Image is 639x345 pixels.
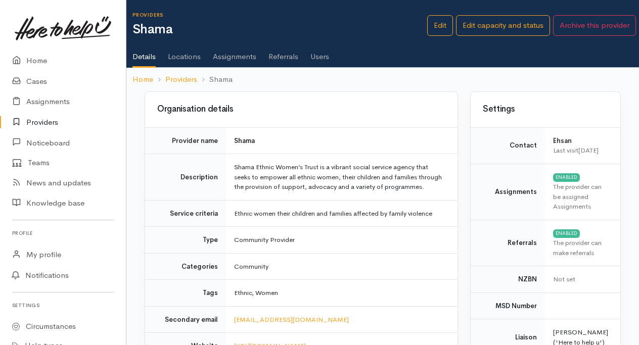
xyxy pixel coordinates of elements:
td: Shama Ethnic Women’s Trust is a vibrant social service agency that seeks to empower all ethnic wo... [226,154,458,201]
div: ENABLED [553,229,580,237]
td: Provider name [145,127,226,154]
h3: Settings [483,105,608,114]
h1: Shama [132,22,427,37]
div: The provider can be assigned Assignments [553,182,608,212]
div: ENABLED [553,173,580,181]
time: [DATE] [578,146,599,155]
a: Details [132,39,156,68]
a: Providers [165,74,197,85]
td: Community Provider [226,227,458,254]
td: MSD Number [471,292,545,319]
button: Archive this provider [553,15,636,36]
td: Ethnic, Women [226,280,458,307]
td: Assignments [471,164,545,220]
td: Contact [471,127,545,164]
td: Service criteria [145,200,226,227]
div: Last visit [553,145,608,156]
td: NZBN [471,266,545,293]
td: Categories [145,253,226,280]
a: Home [132,74,153,85]
a: Locations [168,39,201,67]
nav: breadcrumb [126,68,639,91]
a: Referrals [268,39,298,67]
td: Ethnic women their children and families affected by family violence [226,200,458,227]
h6: Providers [132,12,427,18]
b: Ehsan [553,136,572,145]
li: Shama [197,74,233,85]
td: Community [226,253,458,280]
h3: Organisation details [157,105,445,114]
a: [EMAIL_ADDRESS][DOMAIN_NAME] [234,315,349,324]
h6: Settings [12,299,114,312]
td: Description [145,154,226,201]
td: Type [145,227,226,254]
h6: Profile [12,226,114,240]
td: Secondary email [145,306,226,333]
b: Shama [234,136,255,145]
a: Edit capacity and status [456,15,550,36]
div: The provider can make referrals [553,238,608,258]
div: Not set [553,274,608,284]
a: Assignments [213,39,256,67]
a: Edit [427,15,453,36]
td: Referrals [471,220,545,266]
a: Users [310,39,329,67]
td: Tags [145,280,226,307]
